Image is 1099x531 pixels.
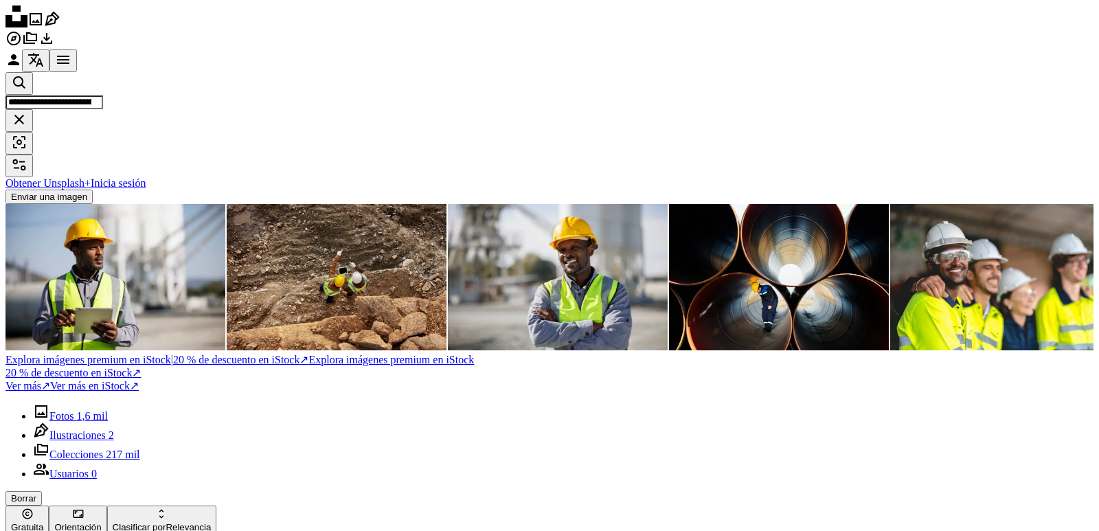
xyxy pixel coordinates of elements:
[5,380,139,392] a: Ver más↗Ver más en iStock↗
[227,204,446,350] img: Trabajadores de la construcción inspección de sitio
[5,109,33,132] button: Borrar
[5,58,22,70] a: Iniciar sesión / Registrarse
[22,49,49,72] button: Idioma
[5,37,22,49] a: Explorar
[5,155,33,177] button: Filtros
[91,177,146,189] a: Inicia sesión
[5,177,91,189] a: Obtener Unsplash+
[448,204,668,350] img: Retrato de un ingeniero
[22,37,38,49] a: Colecciones
[91,468,97,479] span: 0
[5,353,1094,379] a: Explora imágenes premium en iStock|20 % de descuento en iStock↗Explora imágenes premium en iStock...
[5,132,33,155] button: Búsqueda visual
[5,354,308,365] span: 20 % de descuento en iStock ↗
[669,204,889,350] img: Ventory de
[5,190,93,204] button: Enviar una imagen
[38,37,55,49] a: Historial de descargas
[33,468,97,479] a: Usuarios 0
[5,72,33,95] button: Buscar en Unsplash
[5,354,173,365] span: Explora imágenes premium en iStock |
[106,449,139,460] span: 217 mil
[5,354,474,379] span: Explora imágenes premium en iStock 20 % de descuento en iStock ↗
[5,18,27,30] a: Inicio — Unsplash
[5,380,50,392] span: Ver más ↗
[33,449,140,460] a: Colecciones 217 mil
[5,491,42,506] button: Borrar
[27,18,44,30] a: Fotos
[49,49,77,72] button: Menú
[77,410,108,422] span: 1,6 mil
[33,410,108,422] a: Fotos 1,6 mil
[33,429,114,441] a: Ilustraciones 2
[5,72,1094,155] form: Encuentra imágenes en todo el sitio
[5,204,225,350] img: Retrato de un ingeniero con casco usando una tableta digital mientras trabajaba en su lugar de tr...
[109,429,114,441] span: 2
[44,18,60,30] a: Ilustraciones
[50,380,139,392] span: Ver más en iStock ↗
